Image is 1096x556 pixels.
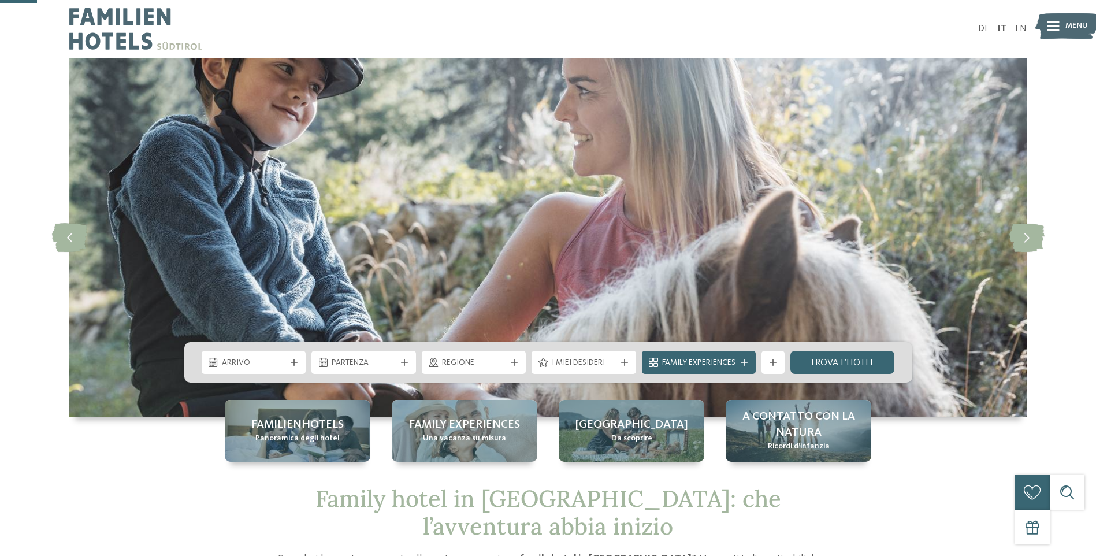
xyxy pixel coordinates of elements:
span: Menu [1065,20,1088,32]
span: Regione [442,357,506,369]
span: Panoramica degli hotel [255,433,340,444]
span: Family Experiences [662,357,735,369]
a: Family hotel in Trentino Alto Adige: la vacanza ideale per grandi e piccini A contatto con la nat... [726,400,871,462]
span: Family experiences [409,417,520,433]
span: Partenza [332,357,396,369]
a: DE [978,24,989,34]
span: Ricordi d’infanzia [768,441,830,453]
span: Familienhotels [251,417,344,433]
span: Arrivo [222,357,286,369]
img: Family hotel in Trentino Alto Adige: la vacanza ideale per grandi e piccini [69,58,1027,417]
span: [GEOGRAPHIC_DATA] [575,417,688,433]
a: EN [1015,24,1027,34]
span: I miei desideri [552,357,616,369]
a: trova l’hotel [790,351,895,374]
span: A contatto con la natura [737,409,860,441]
span: Una vacanza su misura [423,433,506,444]
a: Family hotel in Trentino Alto Adige: la vacanza ideale per grandi e piccini [GEOGRAPHIC_DATA] Da ... [559,400,704,462]
a: Family hotel in Trentino Alto Adige: la vacanza ideale per grandi e piccini Familienhotels Panora... [225,400,370,462]
span: Family hotel in [GEOGRAPHIC_DATA]: che l’avventura abbia inizio [315,484,781,541]
a: IT [998,24,1006,34]
a: Family hotel in Trentino Alto Adige: la vacanza ideale per grandi e piccini Family experiences Un... [392,400,537,462]
span: Da scoprire [611,433,652,444]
